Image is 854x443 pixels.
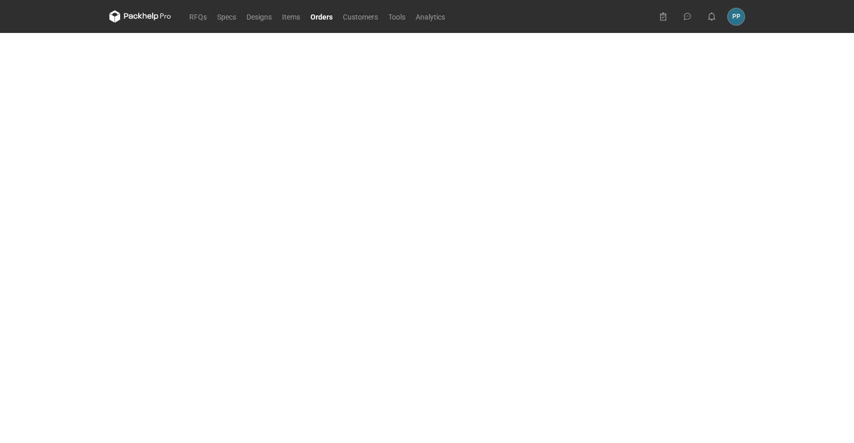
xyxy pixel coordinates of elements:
a: Items [277,10,305,23]
a: Specs [212,10,241,23]
button: PP [728,8,745,25]
a: Orders [305,10,338,23]
a: Analytics [410,10,450,23]
a: Customers [338,10,383,23]
div: Paweł Puch [728,8,745,25]
svg: Packhelp Pro [109,10,171,23]
a: RFQs [184,10,212,23]
a: Tools [383,10,410,23]
a: Designs [241,10,277,23]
